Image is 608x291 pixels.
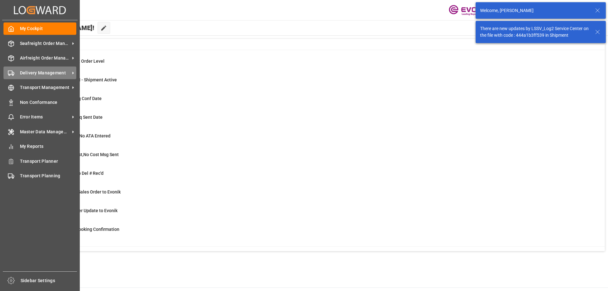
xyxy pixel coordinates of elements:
div: Welcome, [PERSON_NAME] [480,7,589,14]
a: 14ABS: No Bkg Req Sent DateShipment [33,114,597,127]
a: 36ETD>3 Days Past,No Cost Msg SentShipment [33,151,597,165]
a: 11ETD < 3 Days,No Del # Rec'dShipment [33,170,597,183]
span: Sidebar Settings [21,277,77,284]
a: Transport Planning [3,170,76,182]
a: 29ABS: Missing Booking ConfirmationShipment [33,226,597,239]
span: Transport Planner [20,158,77,165]
span: Master Data Management [20,129,70,135]
span: Error Items [20,114,70,120]
a: 0Error Sales Order Update to EvonikShipment [33,207,597,221]
span: ETD>3 Days Past,No Cost Msg Sent [48,152,119,157]
span: My Reports [20,143,77,150]
a: 28ABS: No Init Bkg Conf DateShipment [33,95,597,109]
span: Non Conformance [20,99,77,106]
span: Delivery Management [20,70,70,76]
a: My Reports [3,140,76,153]
span: Error Sales Order Update to Evonik [48,208,117,213]
a: My Cockpit [3,22,76,35]
span: Seafreight Order Management [20,40,70,47]
img: Evonik-brand-mark-Deep-Purple-RGB.jpeg_1700498283.jpeg [449,5,490,16]
a: 0Pending Bkg Request sent to ABS [33,245,597,258]
div: There are new updates by LSSV_Log2 Service Center on the file with code : 444a1b3ff539 in Shipment [480,25,589,39]
span: Hello [PERSON_NAME]! [26,22,94,34]
a: Transport Planner [3,155,76,167]
span: ABS: Missing Booking Confirmation [48,227,119,232]
a: 0Deactivated EDI - Shipment ActiveShipment [33,77,597,90]
span: Pending Bkg Request sent to ABS [48,245,116,250]
span: Transport Management [20,84,70,91]
span: Airfreight Order Management [20,55,70,61]
span: My Cockpit [20,25,77,32]
span: Error on Initial Sales Order to Evonik [48,189,121,194]
a: 0MOT Missing at Order LevelSales Order-IVPO [33,58,597,71]
a: Non Conformance [3,96,76,108]
a: 21ETA > 10 Days , No ATA EnteredShipment [33,133,597,146]
span: Transport Planning [20,173,77,179]
span: Deactivated EDI - Shipment Active [48,77,117,82]
a: 0Error on Initial Sales Order to EvonikShipment [33,189,597,202]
